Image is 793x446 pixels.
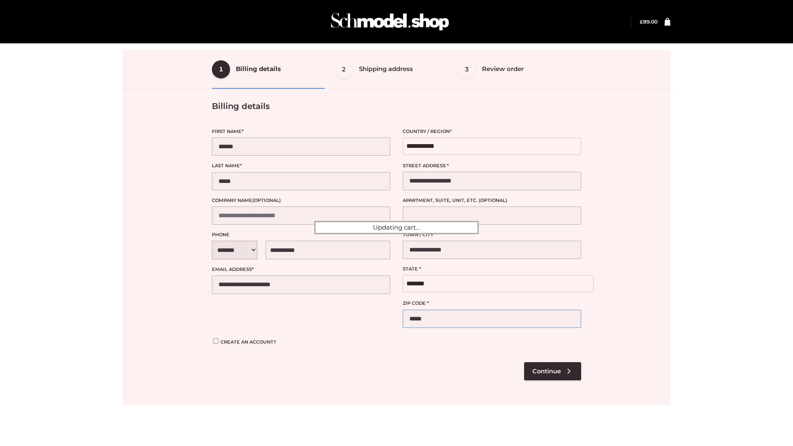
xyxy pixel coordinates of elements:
span: £ [640,19,643,25]
img: Schmodel Admin 964 [328,5,452,38]
bdi: 89.00 [640,19,658,25]
a: £89.00 [640,19,658,25]
div: Updating cart... [314,221,479,234]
